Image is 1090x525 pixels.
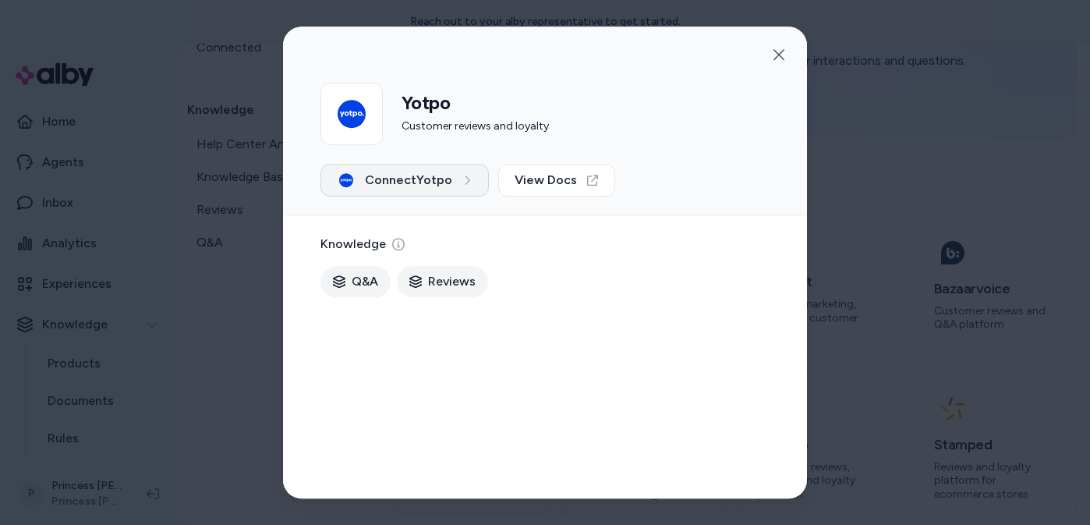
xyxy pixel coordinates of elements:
[498,164,615,197] a: View Docs
[402,91,549,115] h2: Yotpo
[365,171,452,190] span: Connect Yotpo
[320,235,405,254] p: Knowledge
[352,272,378,291] span: Q&A
[515,171,577,190] span: View Docs
[428,272,476,291] span: Reviews
[402,118,549,136] p: Customer reviews and loyalty
[320,164,489,197] button: ConnectYotpo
